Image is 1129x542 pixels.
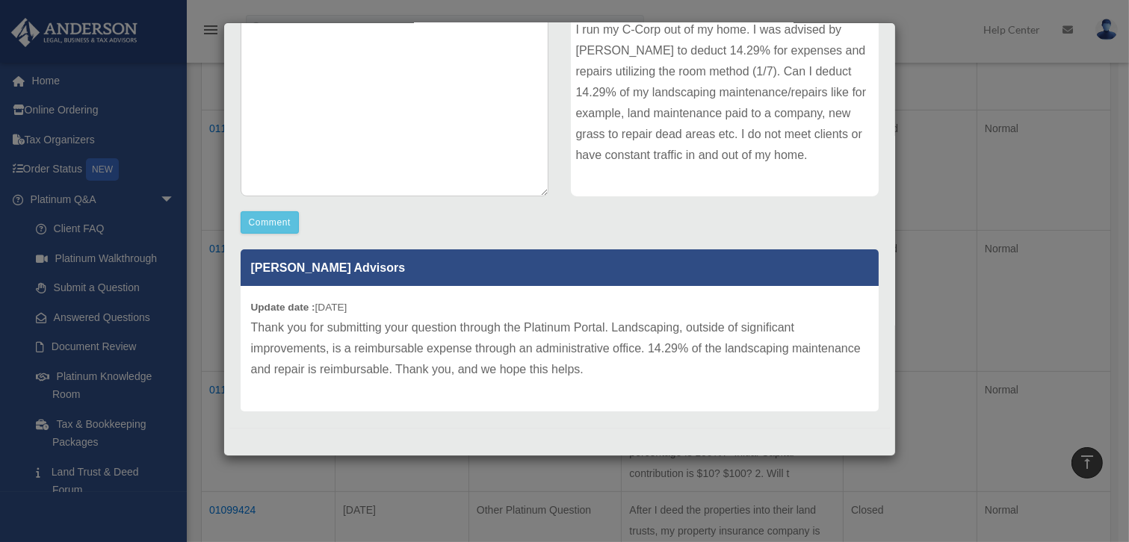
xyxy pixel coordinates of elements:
[251,302,315,313] b: Update date :
[251,302,347,313] small: [DATE]
[241,211,300,234] button: Comment
[241,249,879,286] p: [PERSON_NAME] Advisors
[251,317,868,380] p: Thank you for submitting your question through the Platinum Portal. Landscaping, outside of signi...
